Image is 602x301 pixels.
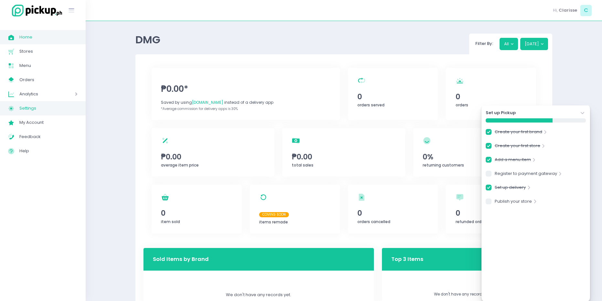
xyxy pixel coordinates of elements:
span: orders [456,102,468,108]
span: orders served [357,102,385,108]
a: ₱0.00average item price [152,128,274,177]
img: logo [8,4,63,17]
h3: Top 3 Items [391,250,423,268]
a: Register to payment gateway [495,170,557,179]
span: 0 [456,91,527,102]
span: Stores [19,47,78,56]
span: My Account [19,118,78,127]
a: ₱0.00total sales [282,128,405,177]
p: We don't have any records yet. [391,292,535,297]
span: Clarisse [559,7,577,14]
span: Settings [19,104,78,113]
a: Create your first store [495,143,540,151]
a: 0orders cancelled [348,185,438,233]
a: Set up delivery [495,184,526,193]
span: ₱0.00 [292,151,396,162]
span: Analytics [19,90,57,98]
span: [DOMAIN_NAME] [192,100,223,105]
span: item sold [161,219,180,224]
span: C [580,5,592,16]
span: returning customers [423,162,464,168]
span: Filter By: [473,40,495,47]
button: [DATE] [520,38,548,50]
span: Menu [19,61,78,70]
span: 0 [161,208,232,219]
span: ₱0.00* [161,83,330,95]
span: refunded orders [456,219,488,224]
span: items remade [259,219,288,225]
h3: Sold Items by Brand [153,255,209,263]
span: 0 [357,208,428,219]
span: DMG [135,32,160,47]
a: Create your first brand [495,129,542,137]
a: 0%returning customers [413,128,536,177]
span: Hi, [553,7,558,14]
span: 0 [456,208,527,219]
a: 0orders served [348,68,438,120]
span: Feedback [19,133,78,141]
span: Home [19,33,78,41]
div: We don't have any records yet. [153,292,364,298]
div: Saved by using instead of a delivery app [161,100,330,105]
span: 0% [423,151,527,162]
button: All [500,38,518,50]
a: 0refunded orders [446,185,536,233]
a: Add a menu item [495,156,531,165]
span: total sales [292,162,313,168]
strong: Set up Pickup [486,110,516,116]
span: orders cancelled [357,219,390,224]
span: 0 [357,91,428,102]
a: 0orders [446,68,536,120]
span: *Average commission for delivery apps is 30% [161,106,238,111]
span: average item price [161,162,199,168]
span: Coming Soon [259,212,289,217]
span: Help [19,147,78,155]
a: 0item sold [152,185,242,233]
a: Publish your store [495,198,532,207]
span: Orders [19,76,78,84]
span: ₱0.00 [161,151,265,162]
